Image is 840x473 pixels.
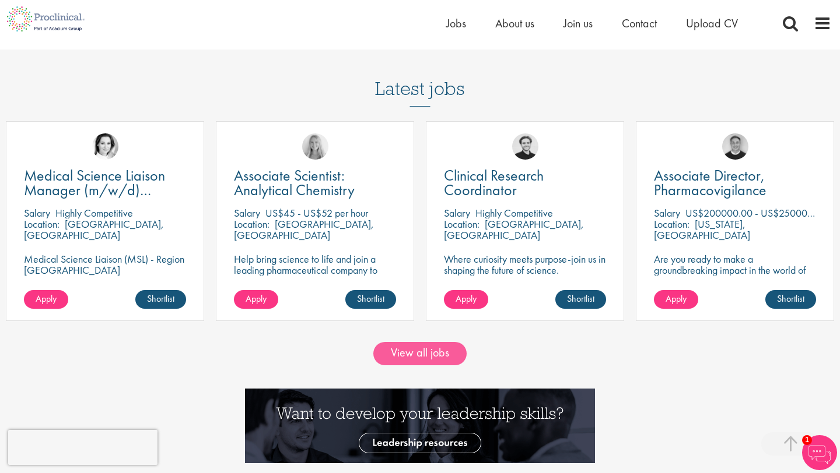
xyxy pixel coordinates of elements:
[444,217,584,242] p: [GEOGRAPHIC_DATA], [GEOGRAPHIC_DATA]
[563,16,593,31] a: Join us
[8,430,157,465] iframe: reCAPTCHA
[345,290,396,309] a: Shortlist
[654,217,689,231] span: Location:
[475,206,553,220] p: Highly Competitive
[245,389,595,463] img: Want to develop your leadership skills? See our Leadership Resources
[24,168,186,197] a: Medical Science Liaison Manager (m/w/d) Nephrologie
[765,290,816,309] a: Shortlist
[373,342,467,365] a: View all jobs
[24,290,68,309] a: Apply
[24,206,50,220] span: Salary
[234,165,355,200] span: Associate Scientist: Analytical Chemistry
[234,290,278,309] a: Apply
[444,290,488,309] a: Apply
[555,290,606,309] a: Shortlist
[654,217,750,242] p: [US_STATE], [GEOGRAPHIC_DATA]
[234,217,374,242] p: [GEOGRAPHIC_DATA], [GEOGRAPHIC_DATA]
[512,133,538,160] img: Nico Kohlwes
[722,133,748,160] img: Bo Forsen
[802,435,837,470] img: Chatbot
[444,217,480,231] span: Location:
[234,253,396,309] p: Help bring science to life and join a leading pharmaceutical company to play a key role in delive...
[246,292,267,305] span: Apply
[24,217,164,242] p: [GEOGRAPHIC_DATA], [GEOGRAPHIC_DATA]
[234,168,396,197] a: Associate Scientist: Analytical Chemistry
[444,168,606,197] a: Clinical Research Coordinator
[622,16,657,31] a: Contact
[444,206,470,220] span: Salary
[234,217,269,231] span: Location:
[302,133,328,160] img: Shannon Briggs
[654,206,680,220] span: Salary
[234,206,260,220] span: Salary
[446,16,466,31] a: Jobs
[265,206,368,220] p: US$45 - US$52 per hour
[456,292,477,305] span: Apply
[654,165,766,200] span: Associate Director, Pharmacovigilance
[55,206,133,220] p: Highly Competitive
[36,292,57,305] span: Apply
[245,418,595,430] a: Want to develop your leadership skills? See our Leadership Resources
[135,290,186,309] a: Shortlist
[375,50,465,107] h3: Latest jobs
[92,133,118,160] img: Greta Prestel
[444,165,544,200] span: Clinical Research Coordinator
[654,290,698,309] a: Apply
[654,253,816,309] p: Are you ready to make a groundbreaking impact in the world of biotechnology? Join a growing compa...
[495,16,534,31] a: About us
[444,253,606,276] p: Where curiosity meets purpose-join us in shaping the future of science.
[686,16,738,31] a: Upload CV
[24,217,60,231] span: Location:
[654,168,816,197] a: Associate Director, Pharmacovigilance
[802,435,812,445] span: 1
[666,292,687,305] span: Apply
[24,253,186,276] p: Medical Science Liaison (MSL) - Region [GEOGRAPHIC_DATA]
[24,165,165,214] span: Medical Science Liaison Manager (m/w/d) Nephrologie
